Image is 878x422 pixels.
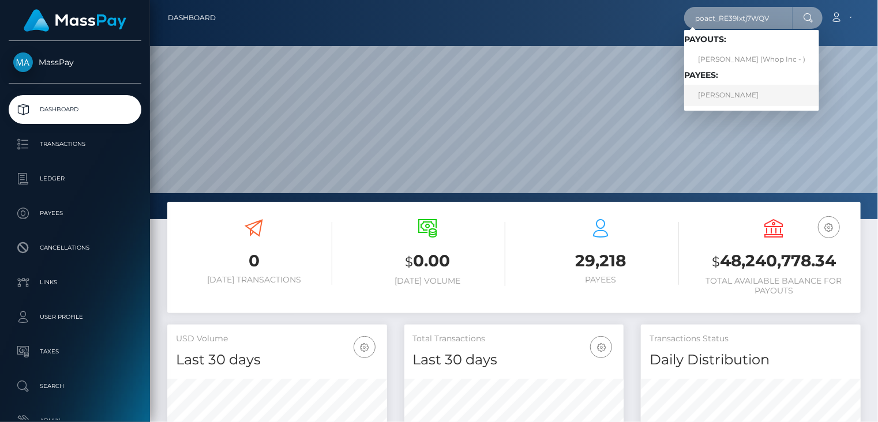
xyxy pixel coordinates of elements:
[696,276,853,296] h6: Total Available Balance for Payouts
[712,254,720,270] small: $
[523,250,679,272] h3: 29,218
[684,70,819,80] h6: Payees:
[13,239,137,257] p: Cancellations
[9,303,141,331] a: User Profile
[405,254,413,270] small: $
[413,350,616,370] h4: Last 30 days
[650,333,852,345] h5: Transactions Status
[684,85,819,106] a: [PERSON_NAME]
[350,276,506,286] h6: [DATE] Volume
[9,164,141,193] a: Ledger
[9,337,141,366] a: Taxes
[9,130,141,159] a: Transactions
[13,378,137,395] p: Search
[176,350,378,370] h4: Last 30 days
[684,49,819,70] a: [PERSON_NAME] (Whop Inc - )
[13,52,33,72] img: MassPay
[13,308,137,326] p: User Profile
[176,275,332,285] h6: [DATE] Transactions
[13,135,137,153] p: Transactions
[13,170,137,187] p: Ledger
[176,250,332,272] h3: 0
[9,57,141,67] span: MassPay
[523,275,679,285] h6: Payees
[684,35,819,44] h6: Payouts:
[9,233,141,262] a: Cancellations
[13,205,137,222] p: Payees
[24,9,126,32] img: MassPay Logo
[13,101,137,118] p: Dashboard
[684,7,793,29] input: Search...
[13,274,137,291] p: Links
[696,250,853,273] h3: 48,240,778.34
[176,333,378,345] h5: USD Volume
[413,333,616,345] h5: Total Transactions
[9,199,141,228] a: Payees
[13,343,137,360] p: Taxes
[350,250,506,273] h3: 0.00
[650,350,852,370] h4: Daily Distribution
[9,372,141,401] a: Search
[168,6,216,30] a: Dashboard
[9,95,141,124] a: Dashboard
[9,268,141,297] a: Links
